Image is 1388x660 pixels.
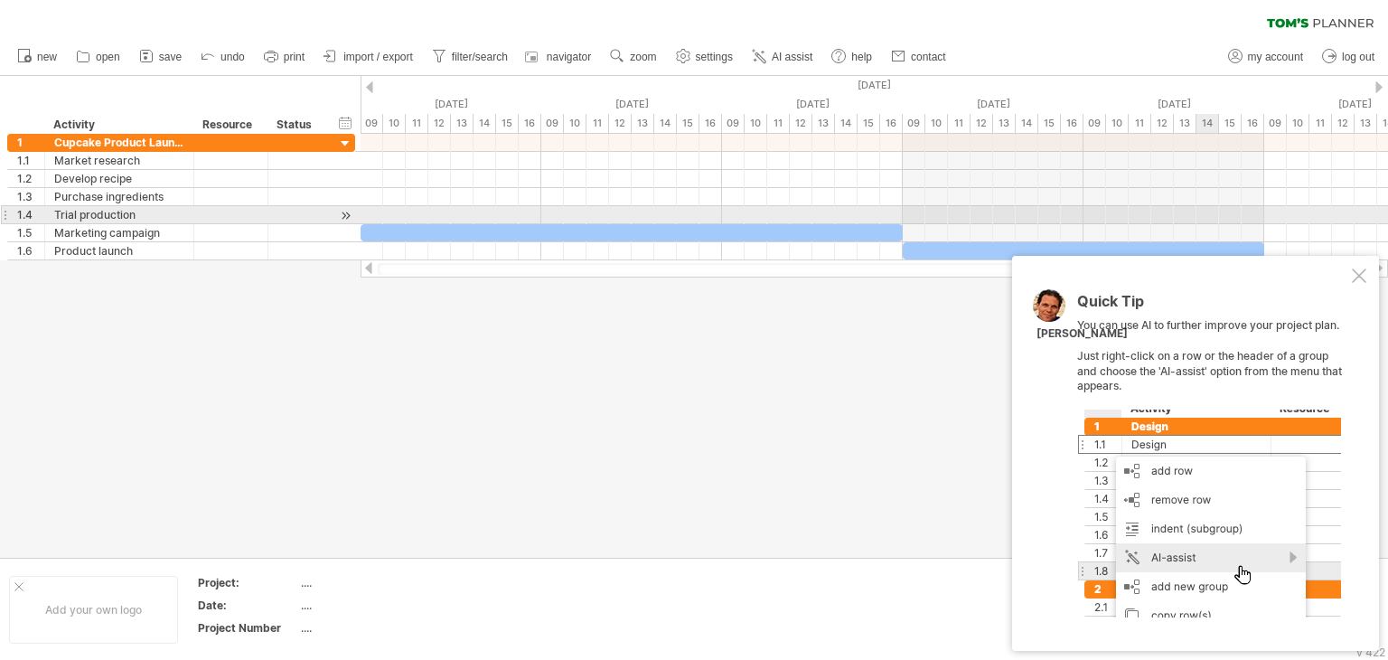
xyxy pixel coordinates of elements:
div: Product launch [54,242,184,259]
div: 16 [1061,114,1083,133]
div: 10 [1106,114,1129,133]
div: 10 [383,114,406,133]
div: Develop recipe [54,170,184,187]
div: 10 [1287,114,1309,133]
div: 12 [609,114,632,133]
div: Market research [54,152,184,169]
div: 1.1 [17,152,44,169]
div: 10 [564,114,586,133]
div: 1.2 [17,170,44,187]
div: 1.5 [17,224,44,241]
div: You can use AI to further improve your project plan. Just right-click on a row or the header of a... [1077,294,1348,618]
div: 1 [17,134,44,151]
div: Add your own logo [9,576,178,644]
div: scroll to activity [337,206,354,225]
a: settings [671,45,738,69]
div: 11 [948,114,971,133]
div: 09 [361,114,383,133]
a: my account [1224,45,1308,69]
div: Cupcake Product Launch [54,134,184,151]
span: AI assist [772,51,812,63]
span: open [96,51,120,63]
div: 12 [1332,114,1355,133]
a: new [13,45,62,69]
div: Marketing campaign [54,224,184,241]
div: .... [301,598,453,613]
div: v 422 [1356,646,1385,659]
div: 14 [835,114,858,133]
div: 11 [406,114,428,133]
div: Wednesday, 15 January 2025 [361,95,541,114]
div: 15 [496,114,519,133]
a: contact [886,45,952,69]
div: 14 [1016,114,1038,133]
a: undo [196,45,250,69]
span: log out [1342,51,1374,63]
div: Purchase ingredients [54,188,184,205]
div: 09 [541,114,564,133]
span: my account [1248,51,1303,63]
span: new [37,51,57,63]
div: 14 [474,114,496,133]
div: 15 [1219,114,1242,133]
div: 11 [586,114,609,133]
a: open [71,45,126,69]
div: Date: [198,598,297,613]
div: 13 [993,114,1016,133]
div: 1.6 [17,242,44,259]
div: 16 [1242,114,1264,133]
div: 09 [722,114,745,133]
div: 15 [1038,114,1061,133]
div: 10 [925,114,948,133]
div: [PERSON_NAME] [1036,326,1128,342]
div: 13 [451,114,474,133]
a: filter/search [427,45,513,69]
div: Friday, 17 January 2025 [722,95,903,114]
a: print [259,45,310,69]
div: Status [277,116,316,134]
span: zoom [630,51,656,63]
div: 11 [767,114,790,133]
span: contact [911,51,946,63]
div: 15 [858,114,880,133]
div: 15 [677,114,699,133]
div: 16 [519,114,541,133]
div: 09 [1083,114,1106,133]
div: 09 [903,114,925,133]
div: 09 [1264,114,1287,133]
div: 1.3 [17,188,44,205]
div: 14 [1196,114,1219,133]
div: Sunday, 19 January 2025 [1083,95,1264,114]
div: 13 [812,114,835,133]
div: 12 [971,114,993,133]
span: filter/search [452,51,508,63]
div: Saturday, 18 January 2025 [903,95,1083,114]
div: Thursday, 16 January 2025 [541,95,722,114]
div: 11 [1129,114,1151,133]
span: import / export [343,51,413,63]
div: Activity [53,116,183,134]
a: zoom [605,45,661,69]
div: 13 [1355,114,1377,133]
div: 10 [745,114,767,133]
div: .... [301,575,453,590]
div: Resource [202,116,258,134]
span: save [159,51,182,63]
div: 16 [699,114,722,133]
a: AI assist [747,45,818,69]
div: 11 [1309,114,1332,133]
div: Trial production [54,206,184,223]
div: 12 [1151,114,1174,133]
span: help [851,51,872,63]
a: help [827,45,877,69]
div: 13 [1174,114,1196,133]
div: 13 [632,114,654,133]
a: save [135,45,187,69]
div: 12 [428,114,451,133]
span: undo [220,51,245,63]
a: navigator [522,45,596,69]
div: Project: [198,575,297,590]
div: 1.4 [17,206,44,223]
div: Quick Tip [1077,294,1348,318]
div: 16 [880,114,903,133]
